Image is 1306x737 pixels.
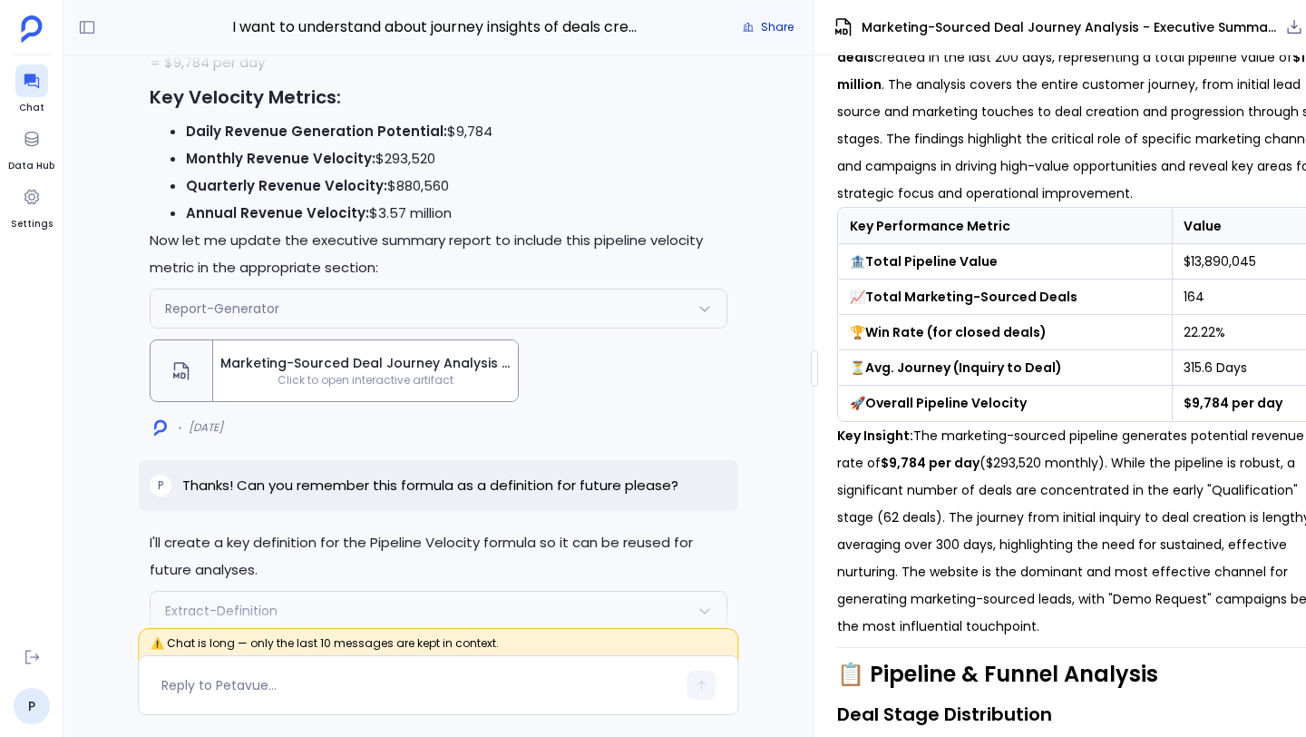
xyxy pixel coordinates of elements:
[838,244,1172,280] td: 🏦
[865,359,1062,377] strong: Avg. Journey (Inquiry to Deal)
[186,203,369,222] strong: Annual Revenue Velocity:
[8,123,54,173] a: Data Hub
[11,181,53,231] a: Settings
[186,145,727,172] li: $293,520
[865,288,1077,306] strong: Total Marketing-Sourced Deals
[213,373,518,388] span: Click to open interactive artifact
[1184,394,1282,412] strong: $9,784 per day
[11,217,53,231] span: Settings
[732,15,804,40] button: Share
[838,350,1172,386] td: ⏳
[837,427,913,445] strong: Key Insight:
[182,475,678,496] p: Thanks! Can you remember this formula as a definition for future please?
[232,15,645,39] span: I want to understand about journey insights of deals created in last 200 days. What data points a...
[8,159,54,173] span: Data Hub
[838,315,1172,350] td: 🏆
[139,628,738,670] span: ⚠️ Chat is long — only the last 10 messages are kept in context.
[865,323,1047,341] strong: Win Rate (for closed deals)
[862,18,1279,37] span: Marketing-Sourced Deal Journey Analysis - Executive Summary (Final)
[838,280,1172,315] td: 📈
[865,252,998,270] strong: Total Pipeline Value
[15,64,48,115] a: Chat
[186,172,727,200] li: $880,560
[14,688,50,724] a: P
[761,20,794,34] span: Share
[150,529,727,584] p: I'll create a key definition for the Pipeline Velocity formula so it can be reused for future ana...
[150,339,519,402] button: Marketing-Sourced Deal Journey Analysis - Executive Summary (Final)Click to open interactive arti...
[154,419,167,437] img: logo
[150,227,727,281] p: Now let me update the executive summary report to include this pipeline velocity metric in the ap...
[186,118,727,145] li: $9,784
[186,176,387,195] strong: Quarterly Revenue Velocity:
[21,15,43,43] img: petavue logo
[865,394,1027,412] strong: Overall Pipeline Velocity
[838,209,1172,244] th: Key Performance Metric
[158,478,163,493] span: P
[186,200,727,227] li: $3.57 million
[165,300,279,318] span: Report-Generator
[838,386,1172,421] td: 🚀
[150,84,341,110] strong: Key Velocity Metrics:
[15,101,48,115] span: Chat
[220,354,511,373] span: Marketing-Sourced Deal Journey Analysis - Executive Summary (Final)
[186,122,447,141] strong: Daily Revenue Generation Potential:
[186,149,375,168] strong: Monthly Revenue Velocity:
[881,454,979,472] strong: $9,784 per day
[189,420,223,435] span: [DATE]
